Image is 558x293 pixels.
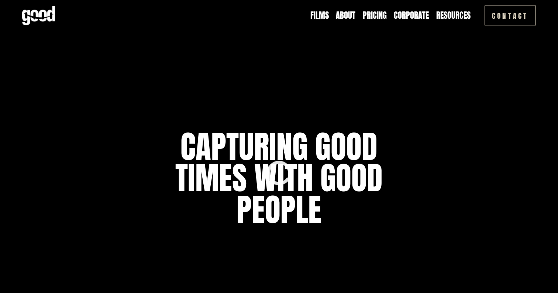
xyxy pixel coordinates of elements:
a: Contact [485,6,536,25]
a: Films [310,10,329,21]
span: Resources [436,11,471,21]
h1: capturing good times with good people [151,131,407,225]
a: Pricing [363,10,387,21]
a: Corporate [394,10,429,21]
a: folder dropdown [436,10,471,21]
img: Good Feeling Films [22,6,55,25]
a: About [336,10,355,21]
